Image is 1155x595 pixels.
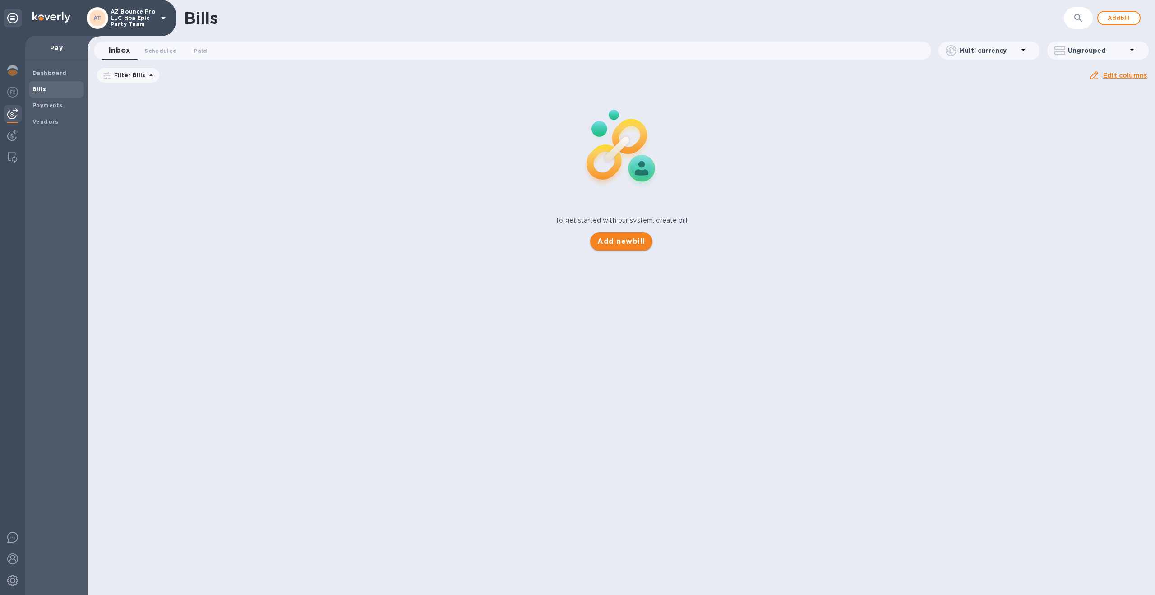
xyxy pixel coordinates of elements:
[32,43,80,52] p: Pay
[32,118,59,125] b: Vendors
[32,86,46,93] b: Bills
[93,14,102,21] b: AT
[32,102,63,109] b: Payments
[111,9,156,28] p: AZ Bounce Pro LLC dba Epic Party Team
[7,87,18,98] img: Foreign exchange
[194,46,207,56] span: Paid
[1105,13,1132,23] span: Add bill
[590,232,652,251] button: Add newbill
[111,71,146,79] p: Filter Bills
[1103,72,1147,79] u: Edit columns
[555,216,687,225] p: To get started with our system, create bill
[32,70,67,76] b: Dashboard
[4,9,22,27] div: Unpin categories
[109,44,130,57] span: Inbox
[1068,46,1127,55] p: Ungrouped
[144,46,177,56] span: Scheduled
[959,46,1018,55] p: Multi currency
[1097,11,1141,25] button: Addbill
[597,236,645,247] span: Add new bill
[32,12,70,23] img: Logo
[184,9,217,28] h1: Bills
